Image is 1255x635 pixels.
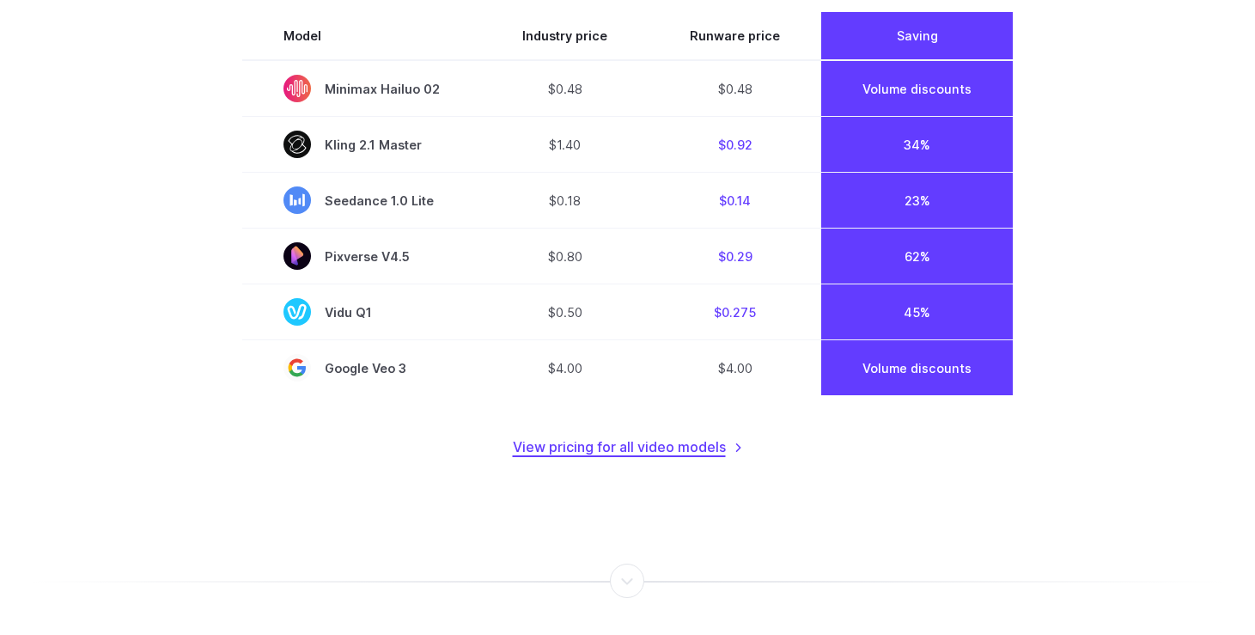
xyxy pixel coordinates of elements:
[821,117,1013,173] td: 34%
[481,12,649,60] th: Industry price
[283,186,440,214] span: Seedance 1.0 Lite
[862,82,972,96] a: Volume discounts
[649,12,821,60] th: Runware price
[242,12,481,60] th: Model
[283,242,440,270] span: Pixverse V4.5
[481,340,649,396] td: $4.00
[649,229,821,284] td: $0.29
[481,229,649,284] td: $0.80
[481,60,649,117] td: $0.48
[649,60,821,117] td: $0.48
[821,229,1013,284] td: 62%
[649,284,821,340] td: $0.275
[862,361,972,376] a: Volume discounts
[821,12,1013,60] th: Saving
[283,354,440,382] span: Google Veo 3
[821,284,1013,340] td: 45%
[649,173,821,229] td: $0.14
[649,117,821,173] td: $0.92
[649,340,821,396] td: $4.00
[821,173,1013,229] td: 23%
[283,75,440,102] span: Minimax Hailuo 02
[481,173,649,229] td: $0.18
[481,284,649,340] td: $0.50
[283,131,440,158] span: Kling 2.1 Master
[513,437,743,459] a: View pricing for all video models
[481,117,649,173] td: $1.40
[283,298,440,326] span: Vidu Q1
